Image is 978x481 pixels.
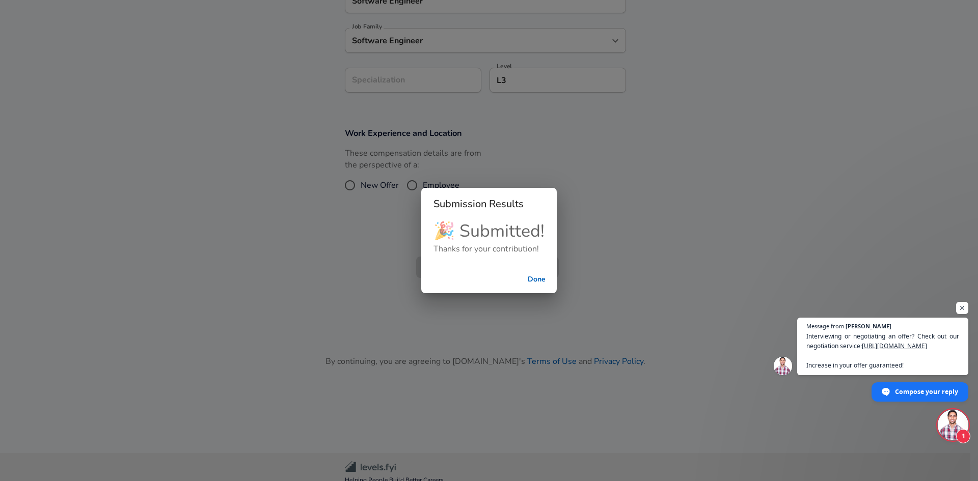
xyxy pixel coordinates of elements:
[433,220,545,242] h4: 🎉 Submitted!
[806,331,959,370] span: Interviewing or negotiating an offer? Check out our negotiation service: Increase in your offer g...
[433,242,545,256] h6: Thanks for your contribution!
[421,188,557,220] h2: Submission Results
[520,270,553,289] button: successful-submission-button
[895,383,958,401] span: Compose your reply
[956,429,970,443] span: 1
[806,323,844,329] span: Message from
[846,323,891,329] span: [PERSON_NAME]
[938,410,968,440] div: Open chat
